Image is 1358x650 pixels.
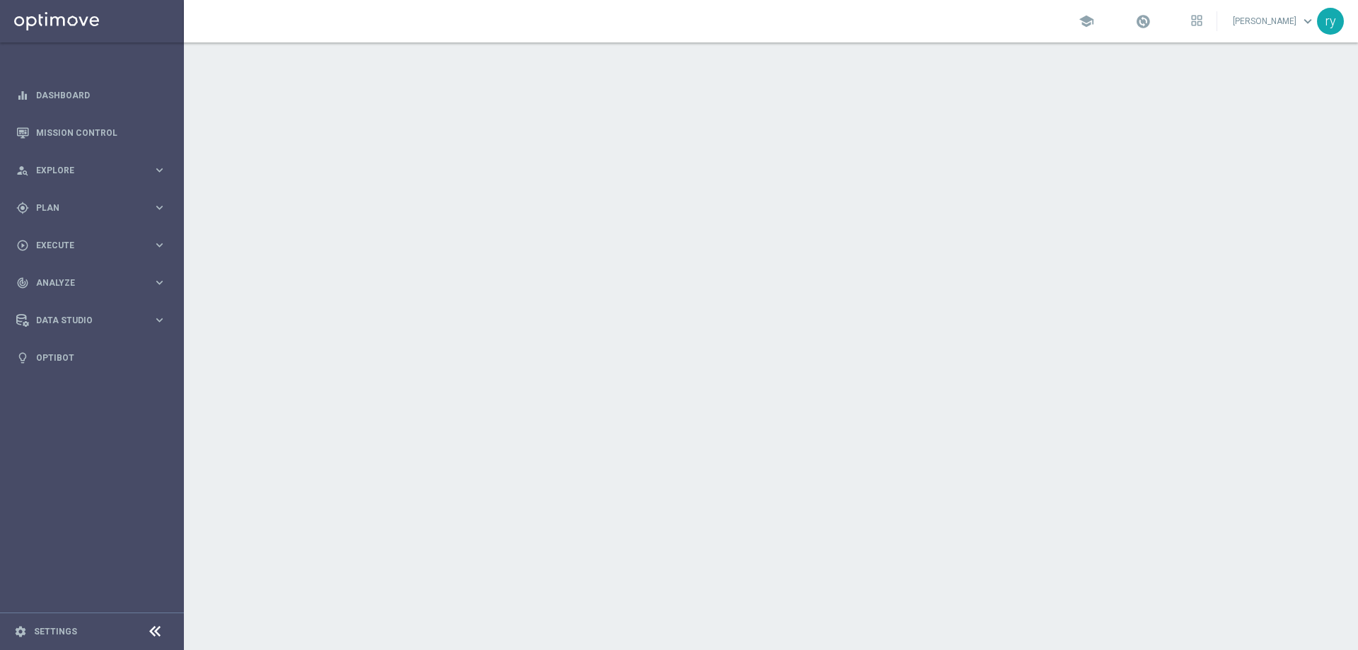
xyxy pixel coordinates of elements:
button: Data Studio keyboard_arrow_right [16,315,167,326]
div: Explore [16,164,153,177]
i: keyboard_arrow_right [153,163,166,177]
i: lightbulb [16,352,29,364]
span: Plan [36,204,153,212]
i: keyboard_arrow_right [153,313,166,327]
i: play_circle_outline [16,239,29,252]
div: Mission Control [16,114,166,151]
i: keyboard_arrow_right [153,201,166,214]
button: person_search Explore keyboard_arrow_right [16,165,167,176]
span: school [1079,13,1094,29]
a: Settings [34,627,77,636]
i: gps_fixed [16,202,29,214]
i: track_changes [16,277,29,289]
button: Mission Control [16,127,167,139]
span: Data Studio [36,316,153,325]
span: Analyze [36,279,153,287]
button: equalizer Dashboard [16,90,167,101]
i: keyboard_arrow_right [153,276,166,289]
div: Execute [16,239,153,252]
a: [PERSON_NAME]keyboard_arrow_down [1231,11,1317,32]
i: equalizer [16,89,29,102]
div: Optibot [16,339,166,376]
span: keyboard_arrow_down [1300,13,1316,29]
div: Analyze [16,277,153,289]
a: Optibot [36,339,166,376]
i: settings [14,625,27,638]
i: person_search [16,164,29,177]
button: track_changes Analyze keyboard_arrow_right [16,277,167,289]
div: Data Studio [16,314,153,327]
button: lightbulb Optibot [16,352,167,364]
button: gps_fixed Plan keyboard_arrow_right [16,202,167,214]
div: Plan [16,202,153,214]
span: Explore [36,166,153,175]
div: ry [1317,8,1344,35]
a: Dashboard [36,76,166,114]
button: play_circle_outline Execute keyboard_arrow_right [16,240,167,251]
div: Dashboard [16,76,166,114]
i: keyboard_arrow_right [153,238,166,252]
span: Execute [36,241,153,250]
a: Mission Control [36,114,166,151]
